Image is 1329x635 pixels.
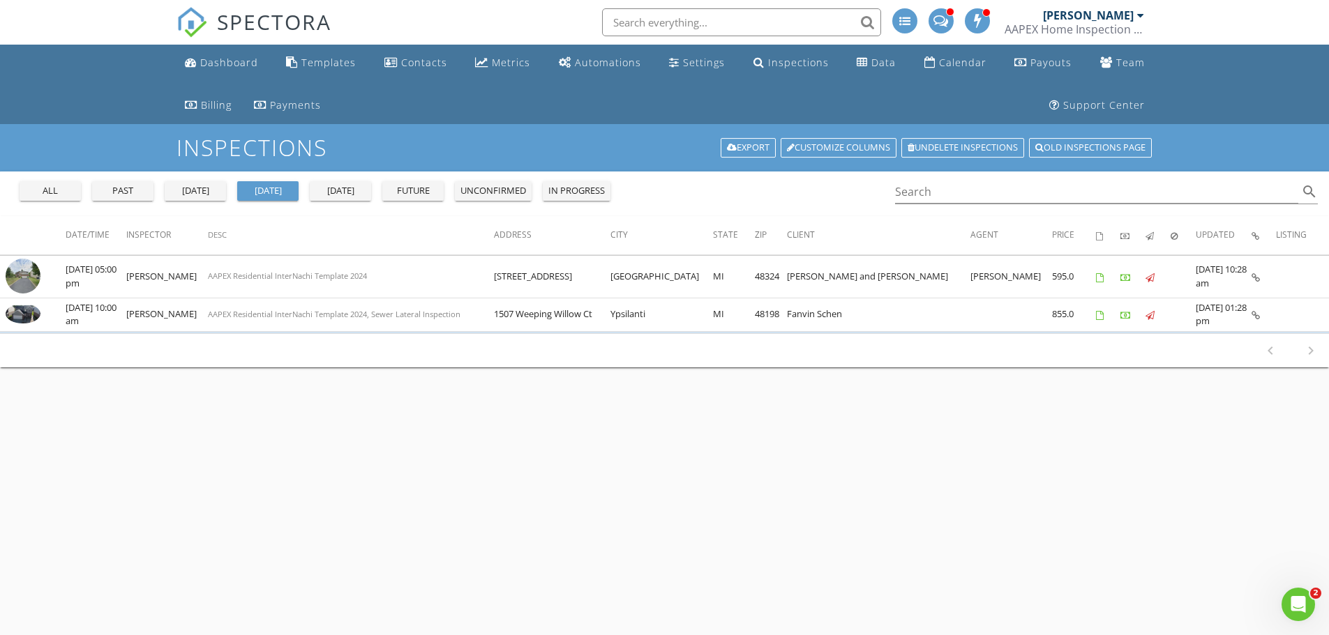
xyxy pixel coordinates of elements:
[1196,256,1252,298] td: [DATE] 10:28 am
[1116,56,1145,69] div: Team
[748,50,834,76] a: Inspections
[92,181,153,201] button: past
[1171,216,1196,255] th: Canceled: Not sorted.
[401,56,447,69] div: Contacts
[494,216,611,255] th: Address: Not sorted.
[208,229,227,240] span: Desc
[901,138,1024,158] a: Undelete inspections
[388,184,438,198] div: future
[939,56,986,69] div: Calendar
[6,259,40,293] img: streetview
[713,229,738,240] span: State
[126,256,208,298] td: [PERSON_NAME]
[713,256,755,298] td: MI
[755,256,787,298] td: 48324
[663,50,730,76] a: Settings
[179,50,264,76] a: Dashboard
[781,138,896,158] a: Customize Columns
[455,181,532,201] button: unconfirmed
[787,298,970,331] td: Fanvin Schen
[1276,229,1307,240] span: Listing
[1009,50,1077,76] a: Payouts
[126,298,208,331] td: [PERSON_NAME]
[553,50,647,76] a: Automations (Advanced)
[460,184,526,198] div: unconfirmed
[787,216,970,255] th: Client: Not sorted.
[25,184,75,198] div: all
[470,50,536,76] a: Metrics
[1030,56,1072,69] div: Payouts
[1052,229,1074,240] span: Price
[66,216,126,255] th: Date/Time: Not sorted.
[200,56,258,69] div: Dashboard
[98,184,148,198] div: past
[248,93,326,118] a: Payments
[721,138,776,158] a: Export
[494,256,611,298] td: [STREET_ADDRESS]
[208,309,460,319] span: AAPEX Residential InterNachi Template 2024, Sewer Lateral Inspection
[301,56,356,69] div: Templates
[20,181,81,201] button: all
[66,229,110,240] span: Date/Time
[970,256,1052,298] td: [PERSON_NAME]
[575,56,641,69] div: Automations
[755,216,787,255] th: Zip: Not sorted.
[179,93,237,118] a: Billing
[1120,216,1146,255] th: Paid: Not sorted.
[543,181,610,201] button: in progress
[270,98,321,112] div: Payments
[208,216,493,255] th: Desc: Not sorted.
[177,19,331,48] a: SPECTORA
[755,229,767,240] span: Zip
[208,270,367,281] span: AAPEX Residential InterNachi Template 2024
[713,216,755,255] th: State: Not sorted.
[1052,298,1096,331] td: 855.0
[379,50,453,76] a: Contacts
[683,56,725,69] div: Settings
[66,298,126,331] td: [DATE] 10:00 am
[755,298,787,331] td: 48198
[895,181,1299,204] input: Search
[1043,8,1134,22] div: [PERSON_NAME]
[610,229,628,240] span: City
[851,50,901,76] a: Data
[201,98,232,112] div: Billing
[610,256,713,298] td: [GEOGRAPHIC_DATA]
[713,298,755,331] td: MI
[1301,183,1318,200] i: search
[315,184,366,198] div: [DATE]
[610,298,713,331] td: Ypsilanti
[787,256,970,298] td: [PERSON_NAME] and [PERSON_NAME]
[1196,216,1252,255] th: Updated: Not sorted.
[237,181,299,201] button: [DATE]
[170,184,220,198] div: [DATE]
[1276,216,1329,255] th: Listing: Not sorted.
[66,256,126,298] td: [DATE] 05:00 pm
[494,298,611,331] td: 1507 Weeping Willow Ct
[1196,298,1252,331] td: [DATE] 01:28 pm
[243,184,293,198] div: [DATE]
[970,229,998,240] span: Agent
[177,7,207,38] img: The Best Home Inspection Software - Spectora
[1052,216,1096,255] th: Price: Not sorted.
[602,8,881,36] input: Search everything...
[494,229,532,240] span: Address
[610,216,713,255] th: City: Not sorted.
[1005,22,1144,36] div: AAPEX Home Inspection Services
[165,181,226,201] button: [DATE]
[1282,588,1315,621] iframe: Intercom live chat
[548,184,605,198] div: in progress
[126,229,171,240] span: Inspector
[310,181,371,201] button: [DATE]
[382,181,444,201] button: future
[217,7,331,36] span: SPECTORA
[1095,50,1150,76] a: Team
[768,56,829,69] div: Inspections
[1310,588,1321,599] span: 2
[177,135,1153,160] h1: Inspections
[919,50,992,76] a: Calendar
[787,229,815,240] span: Client
[970,216,1052,255] th: Agent: Not sorted.
[6,304,40,323] img: 9360496%2Fcover_photos%2FXgymSxs2e6eExJIoZFoH%2Fsmall.jpeg
[1063,98,1145,112] div: Support Center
